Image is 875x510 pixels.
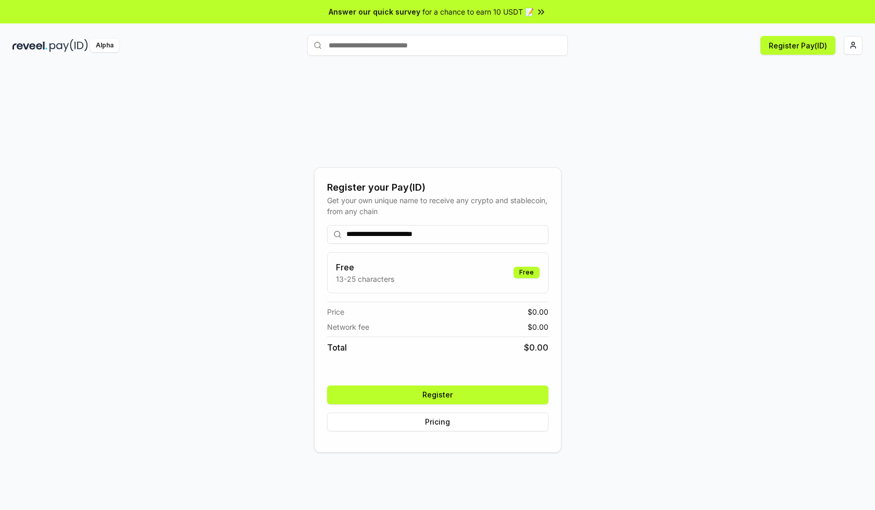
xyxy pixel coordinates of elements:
span: $ 0.00 [528,306,548,317]
div: Free [514,267,540,278]
div: Alpha [90,39,119,52]
span: $ 0.00 [524,341,548,354]
button: Register Pay(ID) [760,36,835,55]
h3: Free [336,261,394,273]
span: for a chance to earn 10 USDT 📝 [422,6,534,17]
button: Pricing [327,413,548,431]
span: $ 0.00 [528,321,548,332]
span: Network fee [327,321,369,332]
div: Get your own unique name to receive any crypto and stablecoin, from any chain [327,195,548,217]
span: Price [327,306,344,317]
span: Answer our quick survey [329,6,420,17]
img: reveel_dark [12,39,47,52]
div: Register your Pay(ID) [327,180,548,195]
span: Total [327,341,347,354]
p: 13-25 characters [336,273,394,284]
button: Register [327,385,548,404]
img: pay_id [49,39,88,52]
